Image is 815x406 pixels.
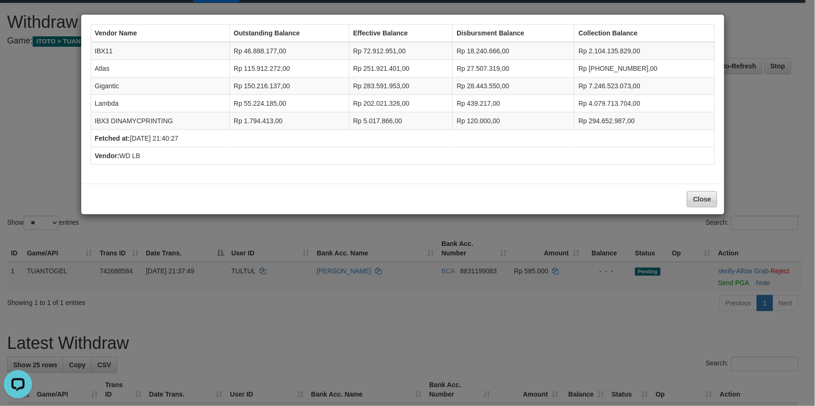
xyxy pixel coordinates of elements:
td: Rp 7.246.523.073,00 [575,77,715,95]
td: Rp 120.000,00 [453,112,575,130]
td: Rp 2.104.135.829,00 [575,42,715,60]
td: Atlas [91,60,229,77]
td: IBX11 [91,42,229,60]
td: Rp 4.079.713.704,00 [575,95,715,112]
td: [DATE] 21:40:27 [91,130,715,147]
b: Vendor: [95,152,119,160]
th: Disbursment Balance [453,25,575,42]
td: Rp 150.216.137,00 [229,77,349,95]
td: Rp 202.021.326,00 [349,95,453,112]
td: Rp 439.217,00 [453,95,575,112]
th: Vendor Name [91,25,229,42]
b: Fetched at: [95,135,130,142]
button: Close [687,191,717,207]
td: Rp 283.591.953,00 [349,77,453,95]
td: Rp 27.507.319,00 [453,60,575,77]
th: Outstanding Balance [229,25,349,42]
td: Rp 55.224.185,00 [229,95,349,112]
th: Effective Balance [349,25,453,42]
td: Rp 72.912.951,00 [349,42,453,60]
td: Rp 18.240.666,00 [453,42,575,60]
td: Gigantic [91,77,229,95]
td: Lambda [91,95,229,112]
td: Rp 1.794.413,00 [229,112,349,130]
button: Open LiveChat chat widget [4,4,32,32]
td: Rp 294.652.987,00 [575,112,715,130]
td: Rp 28.443.550,00 [453,77,575,95]
td: Rp 251.921.401,00 [349,60,453,77]
td: WD LB [91,147,715,165]
td: Rp [PHONE_NUMBER],00 [575,60,715,77]
td: Rp 5.017.866,00 [349,112,453,130]
td: IBX3 DINAMYCPRINTING [91,112,229,130]
td: Rp 115.912.272,00 [229,60,349,77]
th: Collection Balance [575,25,715,42]
td: Rp 46.888.177,00 [229,42,349,60]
